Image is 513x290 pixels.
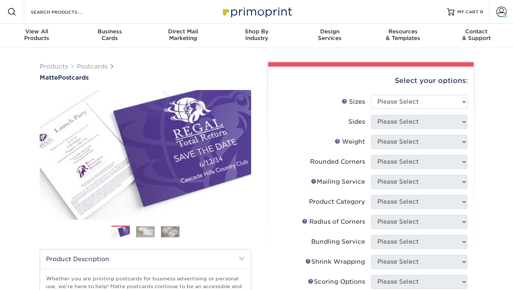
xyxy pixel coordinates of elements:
[136,226,155,237] img: Postcards 02
[220,4,294,20] img: Primoprint
[40,74,251,81] h1: Postcards
[308,277,365,286] div: Scoring Options
[310,157,365,166] div: Rounded Corners
[73,24,147,47] a: BusinessCards
[40,74,58,81] span: Matte
[30,7,102,16] input: SEARCH PRODUCTS.....
[161,226,180,237] img: Postcards 03
[73,28,147,41] div: Cards
[342,97,365,106] div: Sizes
[311,237,365,246] div: Bundling Service
[274,67,468,95] div: Select your options:
[302,217,365,226] div: Radius of Corners
[111,226,130,239] img: Postcards 01
[220,24,293,47] a: Shop ByIndustry
[40,82,251,228] img: Matte 01
[147,24,220,47] a: Direct MailMarketing
[440,28,513,35] span: Contact
[440,24,513,47] a: Contact& Support
[73,28,147,35] span: Business
[77,63,108,70] a: Postcards
[220,28,293,41] div: Industry
[40,74,251,81] a: MattePostcards
[40,63,68,70] a: Products
[366,28,440,35] span: Resources
[366,24,440,47] a: Resources& Templates
[147,28,220,35] span: Direct Mail
[440,28,513,41] div: & Support
[220,28,293,35] span: Shop By
[305,257,365,266] div: Shrink Wrapping
[348,117,365,126] div: Sides
[457,9,479,15] span: MY CART
[293,24,366,47] a: DesignServices
[293,28,366,35] span: Design
[480,9,483,14] span: 0
[311,177,365,186] div: Mailing Service
[40,250,251,269] h2: Product Description
[293,28,366,41] div: Services
[309,197,365,206] div: Product Category
[366,28,440,41] div: & Templates
[147,28,220,41] div: Marketing
[335,137,365,146] div: Weight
